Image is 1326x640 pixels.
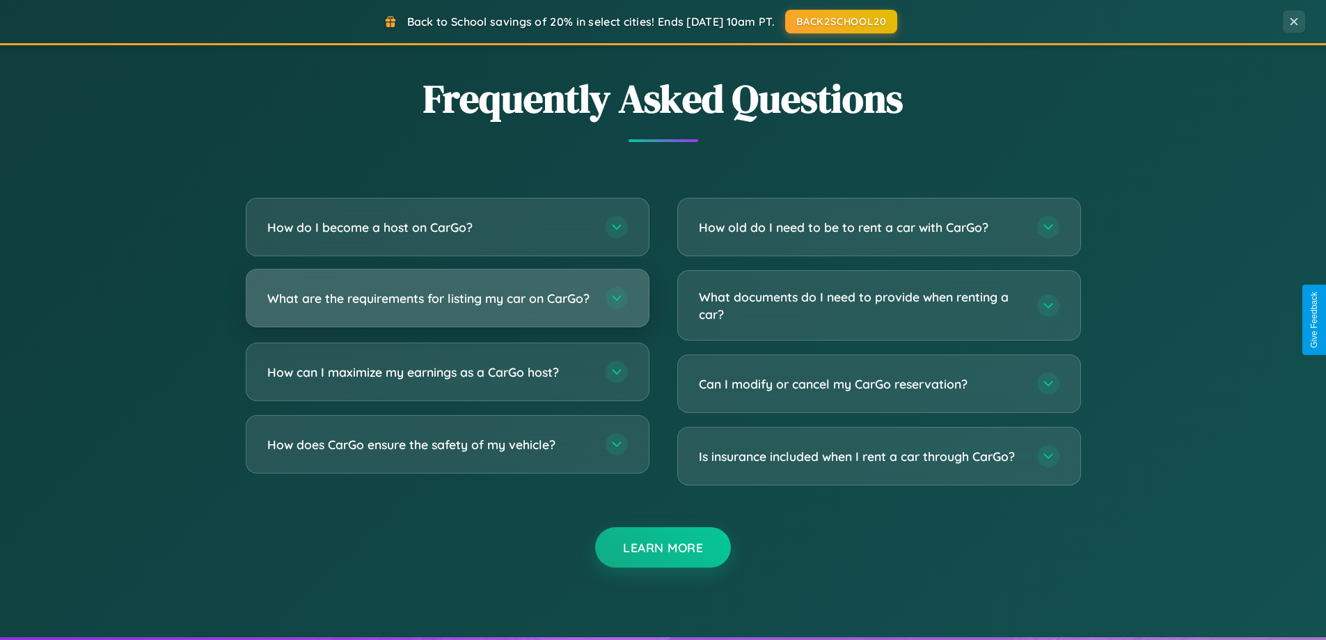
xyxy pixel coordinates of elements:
[1309,292,1319,348] div: Give Feedback
[267,364,592,381] h3: How can I maximize my earnings as a CarGo host?
[407,15,775,29] span: Back to School savings of 20% in select cities! Ends [DATE] 10am PT.
[785,10,897,33] button: BACK2SCHOOL20
[699,288,1023,322] h3: What documents do I need to provide when renting a car?
[595,527,731,568] button: Learn More
[267,290,592,307] h3: What are the requirements for listing my car on CarGo?
[699,219,1023,236] h3: How old do I need to be to rent a car with CarGo?
[267,436,592,453] h3: How does CarGo ensure the safety of my vehicle?
[699,375,1023,393] h3: Can I modify or cancel my CarGo reservation?
[267,219,592,236] h3: How do I become a host on CarGo?
[246,72,1081,125] h2: Frequently Asked Questions
[699,448,1023,465] h3: Is insurance included when I rent a car through CarGo?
